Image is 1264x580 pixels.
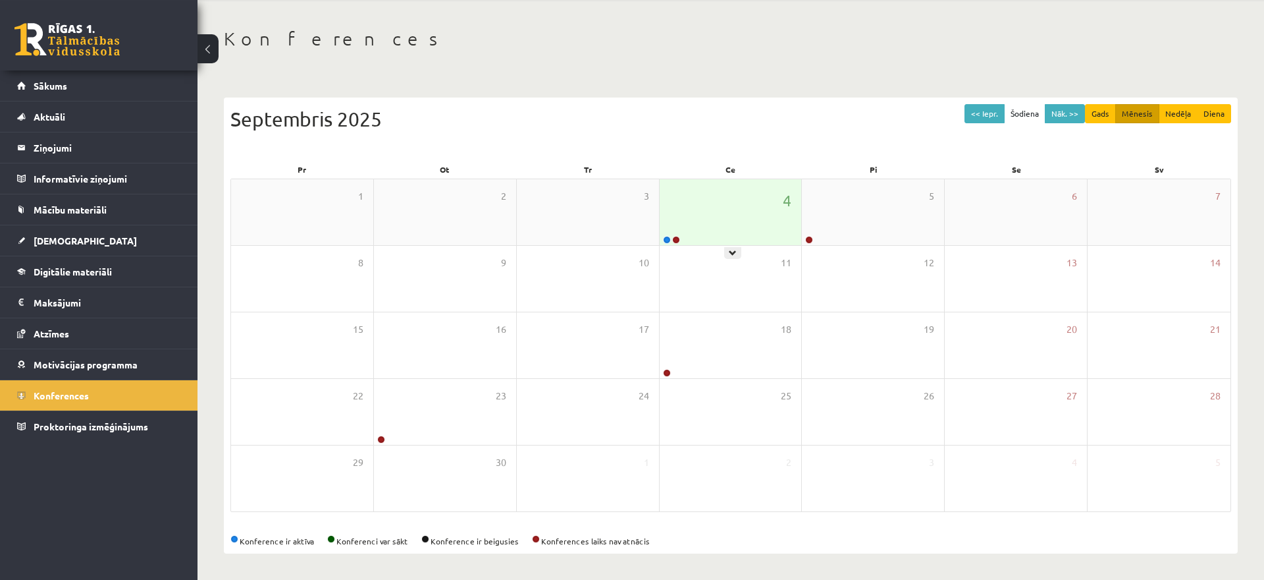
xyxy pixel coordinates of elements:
[17,411,181,442] a: Proktoringa izmēģinājums
[1215,455,1221,470] span: 5
[373,160,516,179] div: Ot
[17,163,181,194] a: Informatīvie ziņojumi
[929,189,934,204] span: 5
[496,455,506,470] span: 30
[17,349,181,380] a: Motivācijas programma
[230,535,1231,547] div: Konference ir aktīva Konferenci var sākt Konference ir beigusies Konferences laiks nav atnācis
[1197,104,1231,123] button: Diena
[353,322,363,337] span: 15
[358,256,363,270] span: 8
[14,23,120,56] a: Rīgas 1. Tālmācības vidusskola
[34,420,148,432] span: Proktoringa izmēģinājums
[1115,104,1159,123] button: Mēnesis
[1210,389,1221,403] span: 28
[17,101,181,132] a: Aktuāli
[1045,104,1085,123] button: Nāk. >>
[924,256,934,270] span: 12
[1088,160,1231,179] div: Sv
[1085,104,1116,123] button: Gads
[496,389,506,403] span: 23
[34,235,137,246] span: [DEMOGRAPHIC_DATA]
[34,111,65,123] span: Aktuāli
[1215,189,1221,204] span: 7
[17,225,181,256] a: [DEMOGRAPHIC_DATA]
[501,189,506,204] span: 2
[1066,256,1077,270] span: 13
[516,160,659,179] div: Tr
[1210,256,1221,270] span: 14
[353,455,363,470] span: 29
[644,189,649,204] span: 3
[34,328,69,339] span: Atzīmes
[17,380,181,411] a: Konferences
[496,322,506,337] span: 16
[945,160,1088,179] div: Se
[501,256,506,270] span: 9
[639,322,649,337] span: 17
[781,256,791,270] span: 11
[358,189,363,204] span: 1
[639,256,649,270] span: 10
[34,163,181,194] legend: Informatīvie ziņojumi
[1066,322,1077,337] span: 20
[34,204,107,216] span: Mācību materiāli
[924,389,934,403] span: 26
[964,104,1005,123] button: << Iepr.
[1072,189,1077,204] span: 6
[17,132,181,163] a: Ziņojumi
[230,104,1231,134] div: Septembris 2025
[34,132,181,163] legend: Ziņojumi
[1004,104,1045,123] button: Šodiena
[781,322,791,337] span: 18
[17,318,181,349] a: Atzīmes
[803,160,945,179] div: Pi
[924,322,934,337] span: 19
[34,359,138,370] span: Motivācijas programma
[783,189,791,212] span: 4
[34,266,112,277] span: Digitālie materiāli
[929,455,934,470] span: 3
[34,80,67,92] span: Sākums
[17,194,181,225] a: Mācību materiāli
[17,287,181,318] a: Maksājumi
[34,390,89,401] span: Konferences
[17,256,181,287] a: Digitālie materiāli
[17,71,181,101] a: Sākums
[639,389,649,403] span: 24
[1066,389,1077,403] span: 27
[659,160,802,179] div: Ce
[786,455,791,470] span: 2
[224,28,1238,50] h1: Konferences
[1210,322,1221,337] span: 21
[1072,455,1077,470] span: 4
[230,160,373,179] div: Pr
[1159,104,1198,123] button: Nedēļa
[34,287,181,318] legend: Maksājumi
[644,455,649,470] span: 1
[781,389,791,403] span: 25
[353,389,363,403] span: 22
